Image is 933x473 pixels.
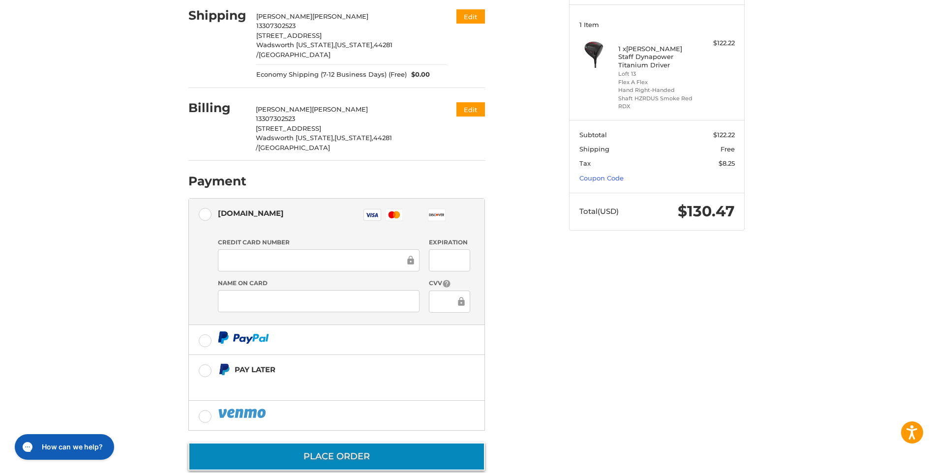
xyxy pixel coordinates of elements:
button: Edit [456,9,485,24]
li: Flex A Flex [618,78,693,87]
label: CVV [429,279,470,288]
span: [US_STATE], [334,134,373,142]
span: Free [721,145,735,153]
li: Shaft HZRDUS Smoke Red RDX [618,94,693,111]
button: Place Order [188,443,485,471]
h2: Billing [188,100,246,116]
img: PayPal icon [218,331,269,344]
span: $8.25 [719,159,735,167]
li: Loft 13 [618,70,693,78]
span: 13307302523 [256,115,295,122]
div: $122.22 [696,38,735,48]
h2: Payment [188,174,246,189]
span: [GEOGRAPHIC_DATA] [258,144,330,151]
img: Pay Later icon [218,363,230,376]
h2: Shipping [188,8,246,23]
span: 44281 / [256,41,392,59]
li: Hand Right-Handed [618,86,693,94]
span: 44281 / [256,134,392,151]
span: Total (USD) [579,207,619,216]
span: Wadsworth [US_STATE], [256,134,334,142]
span: Tax [579,159,591,167]
a: Coupon Code [579,174,624,182]
span: [STREET_ADDRESS] [256,124,321,132]
span: Shipping [579,145,609,153]
div: Pay Later [235,361,423,378]
img: PayPal icon [218,407,268,419]
span: [PERSON_NAME] [256,12,312,20]
span: [GEOGRAPHIC_DATA] [259,51,331,59]
span: [PERSON_NAME] [312,12,368,20]
span: [PERSON_NAME] [256,105,312,113]
span: 13307302523 [256,22,296,30]
span: Subtotal [579,131,607,139]
span: [STREET_ADDRESS] [256,31,322,39]
span: [PERSON_NAME] [312,105,368,113]
span: $122.22 [713,131,735,139]
span: $130.47 [678,202,735,220]
h3: 1 Item [579,21,735,29]
button: Edit [456,102,485,117]
iframe: PayPal Message 1 [218,380,423,388]
iframe: Gorgias live chat messenger [10,431,117,463]
span: $0.00 [407,70,430,80]
div: [DOMAIN_NAME] [218,205,284,221]
label: Credit Card Number [218,238,420,247]
span: Economy Shipping (7-12 Business Days) (Free) [256,70,407,80]
label: Expiration [429,238,470,247]
span: Wadsworth [US_STATE], [256,41,335,49]
h4: 1 x [PERSON_NAME] Staff Dynapower Titanium Driver [618,45,693,69]
span: [US_STATE], [335,41,374,49]
label: Name on Card [218,279,420,288]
